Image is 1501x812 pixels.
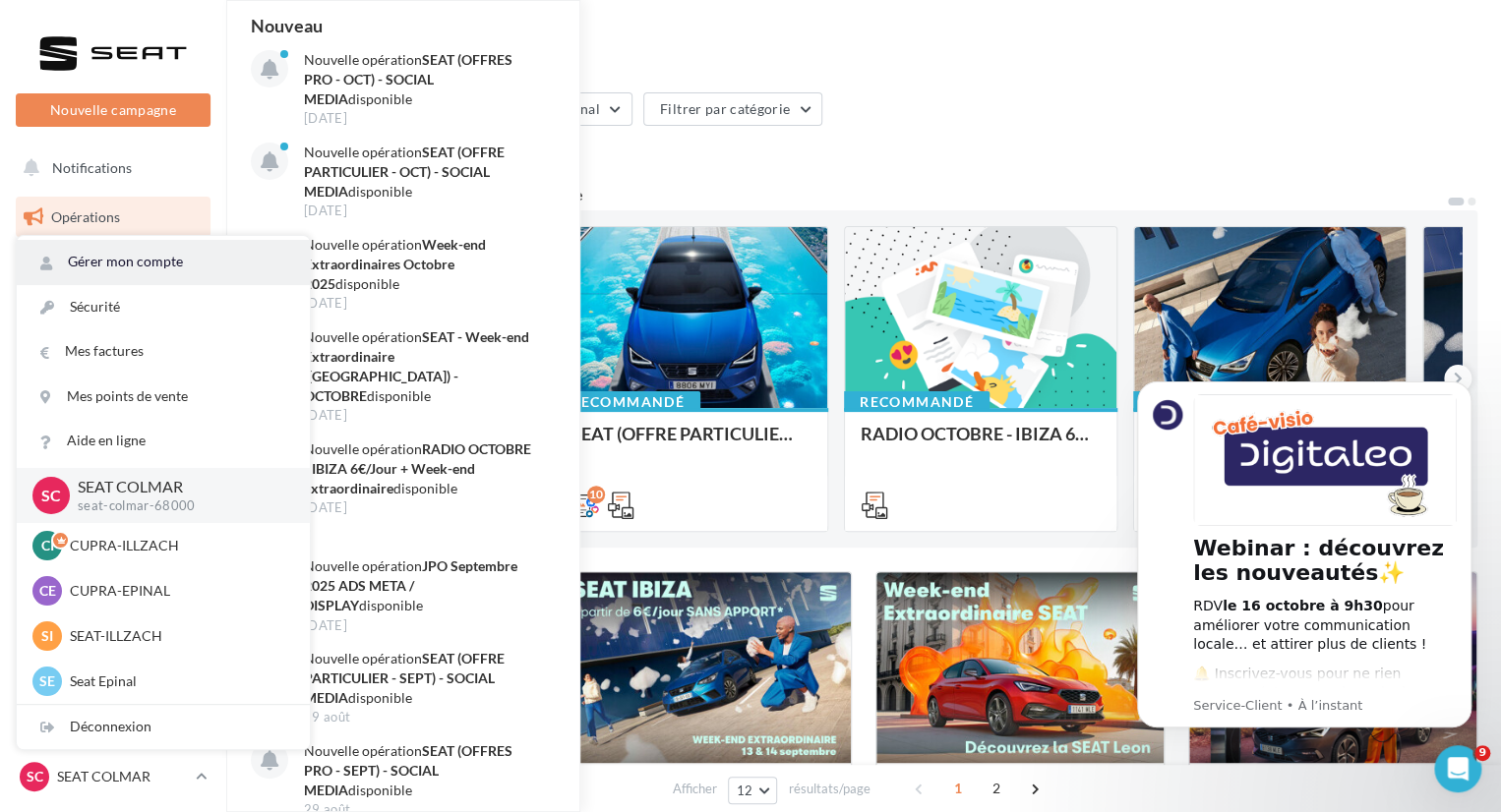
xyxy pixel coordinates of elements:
[12,197,214,238] a: Opérations
[41,536,54,555] span: CI
[12,296,214,337] a: Visibilité en ligne
[250,31,1477,61] div: Opérations marketing
[942,773,974,804] span: 1
[78,476,278,498] p: SEAT COLMAR
[16,758,210,795] a: SC SEAT COLMAR
[17,285,310,329] a: Sécurité
[17,705,310,749] div: Déconnexion
[12,245,214,287] a: Boîte de réception11
[78,497,278,515] p: seat-colmar-68000
[12,147,207,189] button: Notifications
[12,606,214,664] a: Campagnes DataOnDemand
[673,780,717,798] span: Afficher
[844,391,990,413] div: Recommandé
[12,442,214,484] a: Médiathèque
[17,375,310,419] a: Mes points de vente
[587,486,605,503] div: 10
[39,671,55,691] span: SE
[16,93,210,127] button: Nouvelle campagne
[41,484,61,506] span: SC
[788,780,870,798] span: résultats/page
[70,626,286,646] p: SEAT-ILLZACH
[17,240,310,284] a: Gérer mon compte
[12,492,214,533] a: Calendrier
[52,159,132,176] span: Notifications
[1434,745,1481,792] iframe: Intercom live chat
[12,540,214,598] a: PLV et print personnalisable
[17,419,310,463] a: Aide en ligne
[571,424,811,463] div: SEAT (OFFRE PARTICULIER - OCT) - SOCIAL MEDIA
[1474,745,1490,761] span: 9
[51,208,120,225] span: Opérations
[12,393,214,435] a: Contacts
[981,773,1012,804] span: 2
[39,581,56,601] span: CE
[70,581,286,601] p: CUPRA-EPINAL
[728,777,778,804] button: 12
[27,767,43,786] span: SC
[41,626,53,646] span: SI
[70,536,286,555] p: CUPRA-ILLZACH
[70,671,286,691] p: Seat Epinal
[250,187,1446,203] div: 5 opérations recommandées par votre enseigne
[17,329,310,374] a: Mes factures
[861,424,1101,463] div: RADIO OCTOBRE - IBIZA 6€/Jour + Week-end extraordinaire
[737,783,753,798] span: 12
[643,92,822,126] button: Filtrer par catégorie
[12,345,214,386] a: Campagnes
[555,391,700,413] div: Recommandé
[1108,357,1501,802] iframe: Intercom notifications message
[57,767,188,786] p: SEAT COLMAR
